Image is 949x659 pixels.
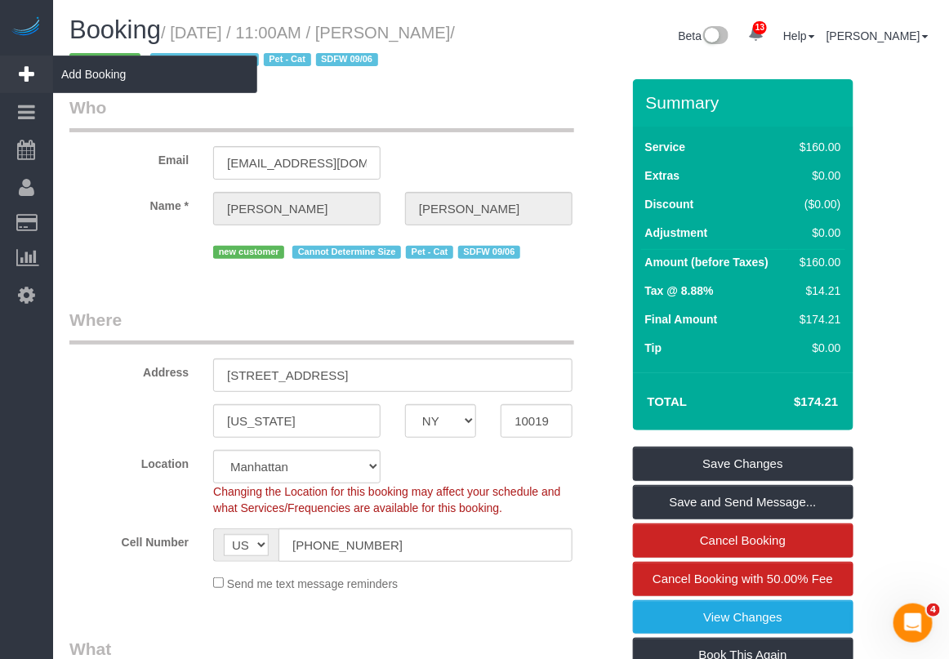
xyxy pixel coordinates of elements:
label: Discount [645,196,694,212]
label: Final Amount [645,311,718,327]
span: Cannot Determine Size [292,246,401,259]
span: Send me text message reminders [227,577,398,590]
span: new customer [213,246,284,259]
div: $0.00 [793,167,840,184]
input: Cell Number [278,528,573,562]
strong: Total [648,394,688,408]
span: Booking [69,16,161,44]
div: $0.00 [793,340,840,356]
span: Cannot Determine Size [150,53,259,66]
label: Amount (before Taxes) [645,254,769,270]
input: First Name [213,192,381,225]
span: Cancel Booking with 50.00% Fee [653,572,833,586]
a: 13 [740,16,772,52]
img: Automaid Logo [10,16,42,39]
input: Last Name [405,192,573,225]
img: New interface [702,26,728,47]
a: Beta [679,29,729,42]
div: $160.00 [793,139,840,155]
input: City [213,404,381,438]
label: Address [57,358,201,381]
label: Email [57,146,201,168]
div: $14.21 [793,283,840,299]
span: Pet - Cat [264,53,311,66]
label: Cell Number [57,528,201,550]
a: View Changes [633,600,853,635]
div: $160.00 [793,254,840,270]
div: ($0.00) [793,196,840,212]
label: Tax @ 8.88% [645,283,714,299]
label: Name * [57,192,201,214]
a: Cancel Booking with 50.00% Fee [633,562,853,596]
iframe: Intercom live chat [893,603,933,643]
a: Save Changes [633,447,853,481]
a: Cancel Booking [633,523,853,558]
h3: Summary [646,93,845,112]
a: [PERSON_NAME] [826,29,929,42]
span: 4 [927,603,940,617]
span: Pet - Cat [406,246,453,259]
small: / [DATE] / 11:00AM / [PERSON_NAME] [69,24,455,69]
div: $0.00 [793,225,840,241]
span: SDFW 09/06 [316,53,378,66]
legend: Who [69,96,574,132]
a: Help [783,29,815,42]
span: 13 [753,21,767,34]
span: Changing the Location for this booking may affect your schedule and what Services/Frequencies are... [213,485,560,514]
label: Location [57,450,201,472]
h4: $174.21 [745,395,838,409]
label: Extras [645,167,680,184]
span: Add Booking [53,56,257,93]
input: Email [213,146,381,180]
legend: Where [69,308,574,345]
input: Zip Code [501,404,572,438]
span: new customer [69,53,140,66]
label: Tip [645,340,662,356]
a: Save and Send Message... [633,485,853,519]
label: Adjustment [645,225,708,241]
span: SDFW 09/06 [458,246,520,259]
label: Service [645,139,686,155]
div: $174.21 [793,311,840,327]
